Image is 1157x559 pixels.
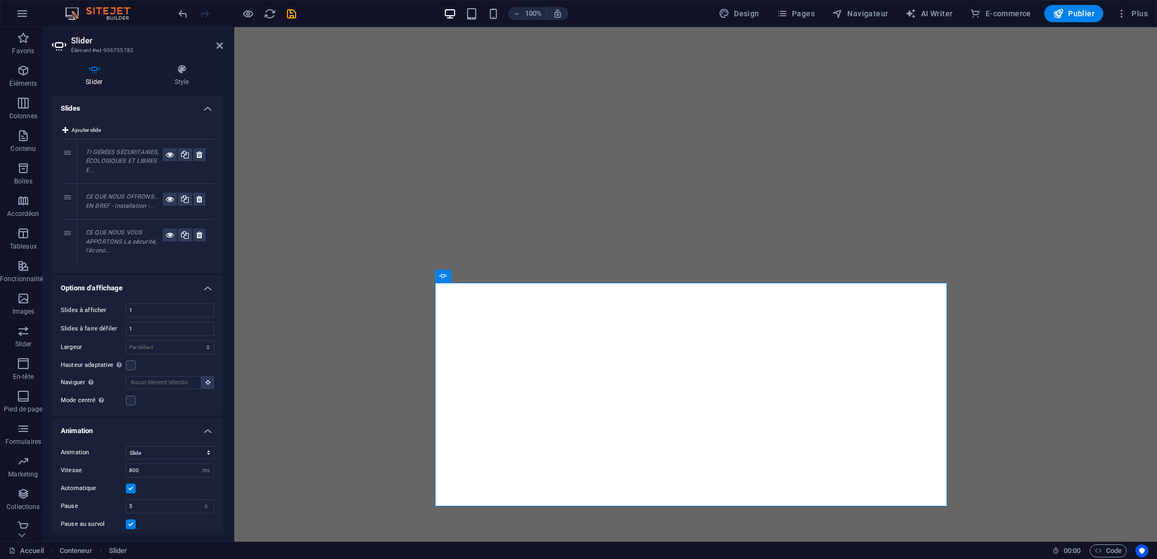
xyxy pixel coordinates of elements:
span: Cliquez pour sélectionner. Double-cliquez pour modifier. [109,544,127,557]
p: Marketing [8,470,38,479]
button: AI Writer [901,5,957,22]
p: Formulaires [5,437,41,446]
label: Naviguer [61,376,126,389]
label: Pause au survol [61,518,126,531]
div: Design (Ctrl+Alt+Y) [714,5,764,22]
label: Slides à faire défiler [61,326,126,332]
label: Pause [61,503,126,509]
h6: Durée de la session [1052,544,1081,557]
i: Annuler : Modifier le défilement des slides (Ctrl+Z) [177,8,189,20]
button: Plus [1112,5,1152,22]
h2: Slider [71,36,223,46]
label: Automatique [61,482,126,495]
p: Colonnes [9,112,37,120]
em: CE QUE NOUS VOUS APPORTONS La sécurité, l'écono... [86,229,156,254]
p: Pied de page [4,405,42,414]
nav: breadcrumb [60,544,127,557]
p: Slider [15,340,32,348]
span: Design [719,8,759,19]
button: Usercentrics [1135,544,1148,557]
button: Ajouter slide [61,124,103,137]
span: Navigateur [832,8,888,19]
p: Favoris [12,47,34,55]
button: Publier [1044,5,1103,22]
label: Hauteur adaptative [61,359,126,372]
span: Code [1095,544,1122,557]
label: Vitesse [61,467,126,473]
button: Code [1090,544,1127,557]
span: Publier [1053,8,1095,19]
span: Plus [1116,8,1148,19]
p: Tableaux [10,242,37,251]
button: Navigateur [828,5,892,22]
label: Mode centré [61,394,126,407]
span: : [1071,547,1073,555]
label: Slides à afficher [61,307,126,313]
button: reload [263,7,276,20]
button: Cliquez ici pour quitter le mode Aperçu et poursuivre l'édition. [241,7,254,20]
button: 100% [508,7,547,20]
p: Collections [7,503,40,511]
button: Design [714,5,764,22]
span: 00 00 [1064,544,1081,557]
h6: 100% [525,7,542,20]
em: TI GÉRÉES SÉCURITAIRES, ÉCOLOGIQUES ET LIBRES E... [86,149,158,174]
i: Lors du redimensionnement, ajuster automatiquement le niveau de zoom en fonction de l'appareil sé... [553,9,562,18]
i: Enregistrer (Ctrl+S) [285,8,298,20]
label: Animation [61,446,126,459]
input: Aucun élément sélectionné [126,376,201,389]
h3: Élément #ed-906755782 [71,46,201,55]
h4: Slider [52,64,141,87]
h4: Slides [52,96,223,115]
a: Cliquez pour annuler la sélection. Double-cliquez pour ouvrir Pages. [9,544,44,557]
span: Ajouter slide [72,124,101,137]
p: Images [12,307,35,316]
p: En-tête [13,372,34,381]
button: undo [176,7,189,20]
h4: Style [141,64,223,87]
h4: Options d'affichage [52,275,223,295]
label: Largeur [61,344,126,350]
span: Pages [777,8,815,19]
button: save [285,7,298,20]
p: Boîtes [14,177,33,186]
h4: Animation [52,418,223,437]
span: E-commerce [970,8,1031,19]
button: Pages [772,5,819,22]
span: Cliquez pour sélectionner. Double-cliquez pour modifier. [60,544,92,557]
p: Contenu [10,144,36,153]
i: Actualiser la page [264,8,276,20]
em: CE QUE NOUS OFFRONS... EN BREF - Installation -... [86,193,159,209]
img: Editor Logo [62,7,144,20]
p: Éléments [9,79,37,88]
button: E-commerce [966,5,1035,22]
span: AI Writer [905,8,953,19]
p: Accordéon [7,209,39,218]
